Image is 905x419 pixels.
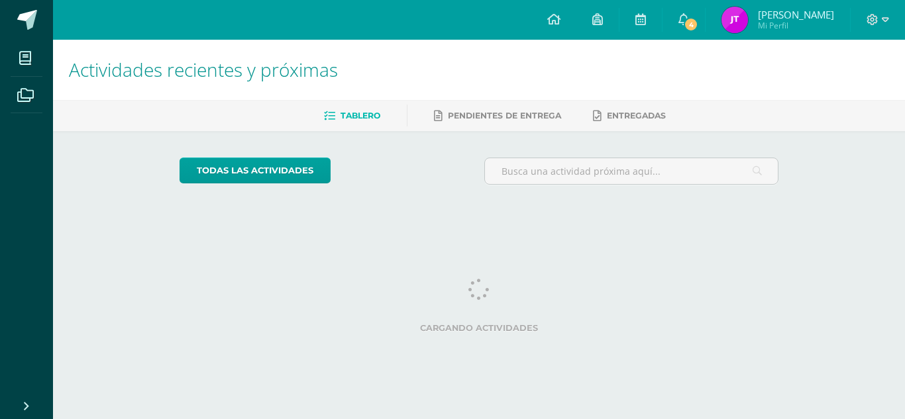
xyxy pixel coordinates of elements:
[485,158,778,184] input: Busca una actividad próxima aquí...
[607,111,666,120] span: Entregadas
[180,158,331,183] a: todas las Actividades
[448,111,561,120] span: Pendientes de entrega
[180,323,779,333] label: Cargando actividades
[684,17,698,32] span: 4
[434,105,561,126] a: Pendientes de entrega
[341,111,380,120] span: Tablero
[758,20,834,31] span: Mi Perfil
[324,105,380,126] a: Tablero
[758,8,834,21] span: [PERSON_NAME]
[721,7,748,33] img: 12c8e9fd370cddd27b8f04261aae6b27.png
[593,105,666,126] a: Entregadas
[69,57,338,82] span: Actividades recientes y próximas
